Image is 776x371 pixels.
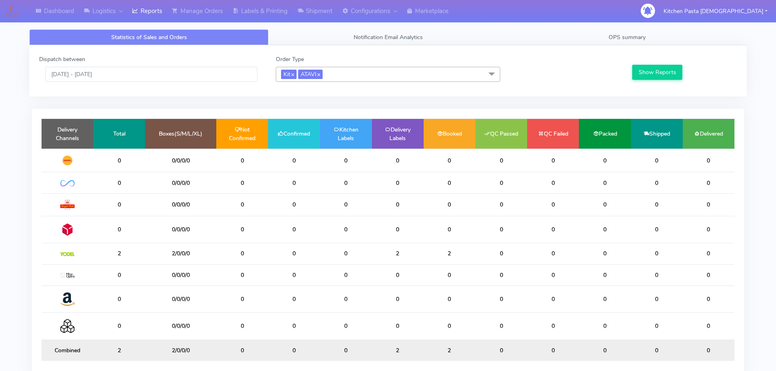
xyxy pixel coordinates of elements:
td: 0 [216,243,268,264]
td: 0 [424,172,475,193]
img: OnFleet [60,180,75,187]
td: 0 [216,172,268,193]
td: 0 [475,193,527,216]
td: 0 [216,216,268,243]
td: 0 [579,285,631,312]
td: 0 [268,149,320,172]
td: 0 [683,340,734,361]
td: 0 [683,243,734,264]
td: Confirmed [268,119,320,149]
td: 0 [579,340,631,361]
td: 0 [475,243,527,264]
td: 0 [579,243,631,264]
td: 0 [216,340,268,361]
td: 0 [216,313,268,340]
td: 0 [93,172,145,193]
label: Order Type [276,55,304,64]
td: 0 [424,313,475,340]
td: 0 [268,193,320,216]
img: Amazon [60,292,75,306]
td: 0 [683,264,734,285]
img: Royal Mail [60,200,75,210]
td: 0 [579,149,631,172]
td: 0 [320,216,372,243]
td: 0 [527,285,579,312]
a: x [290,70,294,78]
td: 2 [93,243,145,264]
td: 0 [424,193,475,216]
td: 0 [320,193,372,216]
td: 2 [372,243,424,264]
td: 0 [93,193,145,216]
td: 0 [268,313,320,340]
img: Yodel [60,252,75,256]
td: 0 [631,216,683,243]
span: Kit [281,70,297,79]
td: 2 [424,243,475,264]
td: 2 [424,340,475,361]
td: 0 [631,340,683,361]
td: 0 [424,216,475,243]
td: 0 [268,264,320,285]
td: 0 [268,285,320,312]
td: 0 [527,193,579,216]
button: Kitchen Pasta [DEMOGRAPHIC_DATA] [657,3,774,20]
td: 0 [579,313,631,340]
img: DPD [60,222,75,237]
td: 0 [475,216,527,243]
td: 0 [216,149,268,172]
span: ATAVI [298,70,323,79]
td: 2/0/0/0 [145,340,216,361]
td: Booked [424,119,475,149]
button: Show Reports [632,65,682,80]
td: Shipped [631,119,683,149]
ul: Tabs [29,29,747,45]
td: 0 [424,285,475,312]
td: 0 [579,264,631,285]
td: 0 [372,172,424,193]
td: 2 [372,340,424,361]
td: 0 [527,264,579,285]
img: Collection [60,319,75,333]
td: 0 [320,149,372,172]
td: 0 [268,172,320,193]
td: 0 [527,172,579,193]
td: 0 [268,216,320,243]
td: 0 [683,216,734,243]
td: Delivery Channels [42,119,93,149]
td: 0 [93,313,145,340]
td: 0 [216,285,268,312]
td: 0 [475,285,527,312]
td: 0 [631,149,683,172]
td: 0 [475,313,527,340]
td: 0 [527,216,579,243]
td: 0/0/0/0 [145,172,216,193]
a: x [317,70,320,78]
td: 0 [527,313,579,340]
td: 0 [372,264,424,285]
td: Combined [42,340,93,361]
td: 0 [93,264,145,285]
td: 0 [93,149,145,172]
td: 0 [631,264,683,285]
td: 0 [320,264,372,285]
td: 0 [216,193,268,216]
td: 0 [268,243,320,264]
td: 0 [683,285,734,312]
td: Packed [579,119,631,149]
td: 0 [631,243,683,264]
td: 0/0/0/0 [145,285,216,312]
td: 0 [424,149,475,172]
td: 2 [93,340,145,361]
td: 0/0/0/0 [145,216,216,243]
td: 0 [683,313,734,340]
td: 2/0/0/0 [145,243,216,264]
td: 0/0/0/0 [145,264,216,285]
td: QC Passed [475,119,527,149]
td: Total [93,119,145,149]
span: Statistics of Sales and Orders [111,33,187,41]
td: 0 [631,193,683,216]
td: 0 [268,340,320,361]
td: 0 [372,193,424,216]
td: 0 [93,285,145,312]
